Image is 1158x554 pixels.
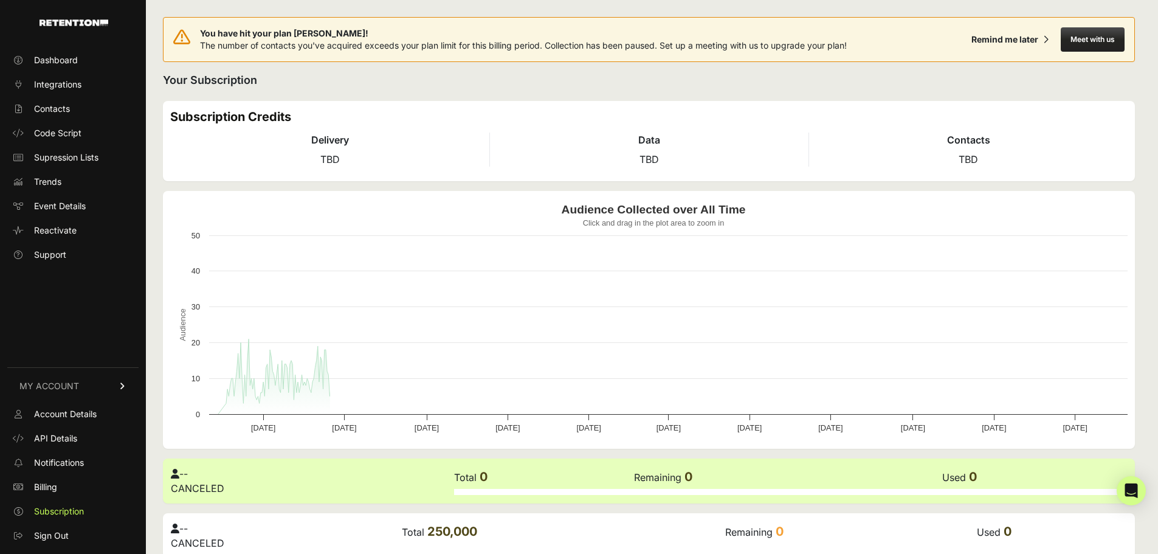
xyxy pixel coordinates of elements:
[977,526,1001,538] label: Used
[34,103,70,115] span: Contacts
[7,50,139,70] a: Dashboard
[34,54,78,66] span: Dashboard
[7,123,139,143] a: Code Script
[657,423,681,432] text: [DATE]
[982,423,1006,432] text: [DATE]
[415,423,439,432] text: [DATE]
[320,153,340,165] span: TBD
[684,469,692,484] span: 0
[171,466,453,481] div: --
[34,432,77,445] span: API Details
[34,481,57,493] span: Billing
[818,423,843,432] text: [DATE]
[967,29,1053,50] button: Remind me later
[7,148,139,167] a: Supression Lists
[7,245,139,265] a: Support
[427,524,477,539] span: 250,000
[196,410,200,419] text: 0
[251,423,275,432] text: [DATE]
[1061,27,1125,52] button: Meet with us
[34,224,77,237] span: Reactivate
[7,429,139,448] a: API Details
[34,78,81,91] span: Integrations
[170,133,489,147] h4: Delivery
[969,469,977,484] span: 0
[495,423,520,432] text: [DATE]
[402,526,424,538] label: Total
[639,153,659,165] span: TBD
[34,249,66,261] span: Support
[971,33,1038,46] div: Remind me later
[7,367,139,404] a: MY ACCOUNT
[480,469,488,484] span: 0
[1004,524,1012,539] span: 0
[34,176,61,188] span: Trends
[170,521,401,551] td: CANCELED
[7,526,139,545] a: Sign Out
[40,19,108,26] img: Retention.com
[191,374,200,383] text: 10
[332,423,356,432] text: [DATE]
[171,521,401,536] div: --
[562,203,746,216] text: Audience Collected over All Time
[34,127,81,139] span: Code Script
[7,404,139,424] a: Account Details
[7,99,139,119] a: Contacts
[1117,476,1146,505] div: Open Intercom Messenger
[191,231,200,240] text: 50
[7,196,139,216] a: Event Details
[178,308,187,341] text: Audience
[454,471,477,483] label: Total
[7,453,139,473] a: Notifications
[34,457,84,469] span: Notifications
[942,471,966,483] label: Used
[725,526,773,538] label: Remaining
[7,221,139,240] a: Reactivate
[776,524,784,539] span: 0
[7,75,139,94] a: Integrations
[577,423,601,432] text: [DATE]
[1063,423,1087,432] text: [DATE]
[34,505,84,518] span: Subscription
[634,471,681,483] label: Remaining
[34,408,97,420] span: Account Details
[19,380,79,392] span: MY ACCOUNT
[200,27,847,40] span: You have hit your plan [PERSON_NAME]!
[737,423,762,432] text: [DATE]
[809,133,1128,147] h4: Contacts
[191,266,200,275] text: 40
[7,502,139,521] a: Subscription
[7,477,139,497] a: Billing
[191,302,200,311] text: 30
[959,153,978,165] span: TBD
[170,198,1137,441] svg: Audience Collected over All Time
[7,172,139,192] a: Trends
[583,218,725,227] text: Click and drag in the plot area to zoom in
[163,72,1135,89] h2: Your Subscription
[34,530,69,542] span: Sign Out
[170,108,1128,125] h3: Subscription Credits
[901,423,925,432] text: [DATE]
[490,133,808,147] h4: Data
[170,466,453,496] td: CANCELED
[34,200,86,212] span: Event Details
[191,338,200,347] text: 20
[34,151,98,164] span: Supression Lists
[200,40,847,50] span: The number of contacts you've acquired exceeds your plan limit for this billing period. Collectio...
